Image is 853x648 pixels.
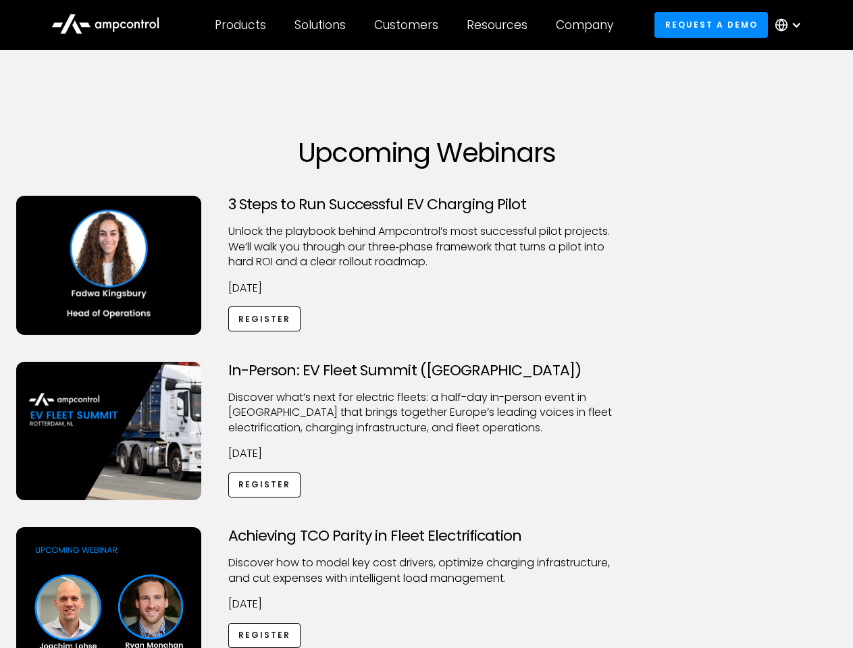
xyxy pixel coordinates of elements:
div: Company [556,18,613,32]
div: Products [215,18,266,32]
h1: Upcoming Webinars [16,136,837,169]
p: Unlock the playbook behind Ampcontrol’s most successful pilot projects. We’ll walk you through ou... [228,224,625,269]
div: Customers [374,18,438,32]
a: Register [228,623,301,648]
h3: Achieving TCO Parity in Fleet Electrification [228,527,625,545]
div: Resources [467,18,527,32]
a: Request a demo [654,12,768,37]
a: Register [228,306,301,331]
p: [DATE] [228,281,625,296]
a: Register [228,473,301,497]
h3: In-Person: EV Fleet Summit ([GEOGRAPHIC_DATA]) [228,362,625,379]
div: Solutions [294,18,346,32]
p: Discover how to model key cost drivers, optimize charging infrastructure, and cut expenses with i... [228,556,625,586]
p: ​Discover what’s next for electric fleets: a half-day in-person event in [GEOGRAPHIC_DATA] that b... [228,390,625,435]
h3: 3 Steps to Run Successful EV Charging Pilot [228,196,625,213]
p: [DATE] [228,597,625,612]
p: [DATE] [228,446,625,461]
